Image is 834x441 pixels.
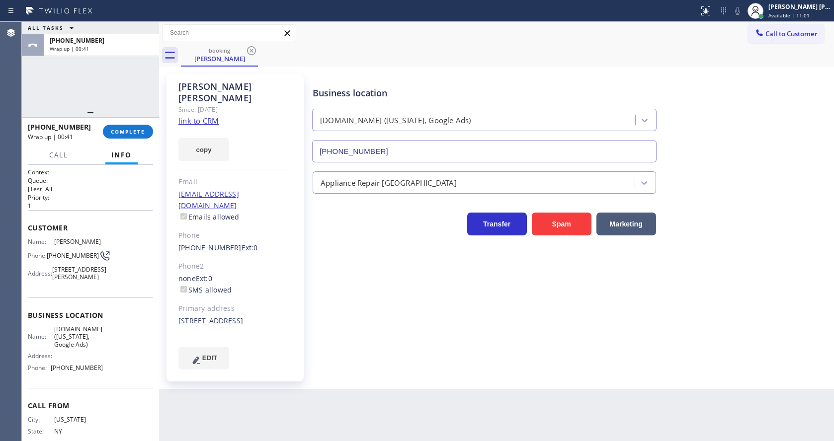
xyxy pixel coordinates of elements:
div: Phone [178,230,292,241]
p: [Test] All [28,185,153,193]
span: State: [28,428,54,435]
button: Call to Customer [748,24,824,43]
span: Wrap up | 00:41 [28,133,73,141]
input: Search [163,25,296,41]
div: none [178,273,292,296]
span: Available | 11:01 [768,12,810,19]
button: EDIT [178,347,229,369]
a: [EMAIL_ADDRESS][DOMAIN_NAME] [178,189,239,210]
button: Transfer [467,213,527,235]
span: Phone: [28,364,51,371]
button: Spam [532,213,591,235]
div: [PERSON_NAME] [182,54,257,63]
button: Marketing [596,213,656,235]
span: COMPLETE [111,128,145,135]
span: Call [49,150,68,159]
span: NY [54,428,103,435]
span: Address: [28,352,54,360]
span: ALL TASKS [28,24,64,31]
h2: Queue: [28,176,153,185]
span: Ext: 0 [196,274,212,283]
label: Emails allowed [178,212,240,221]
button: Info [105,146,138,165]
div: Phone2 [178,261,292,272]
p: 1 [28,202,153,210]
a: link to CRM [178,116,219,126]
div: Business location [313,86,656,100]
div: [STREET_ADDRESS] [178,315,292,327]
span: Info [111,150,132,159]
span: Wrap up | 00:41 [50,45,89,52]
span: Call From [28,401,153,410]
button: COMPLETE [103,125,153,139]
span: Call to Customer [765,29,818,38]
span: Ext: 0 [242,243,258,252]
span: [PHONE_NUMBER] [51,364,103,371]
span: [STREET_ADDRESS][PERSON_NAME] [52,266,106,281]
button: ALL TASKS [22,22,83,34]
div: Wilma Valenzuela [182,44,257,66]
label: SMS allowed [178,285,232,294]
button: copy [178,138,229,161]
span: Customer [28,223,153,232]
span: EDIT [202,354,217,362]
div: [PERSON_NAME] [PERSON_NAME] [768,2,831,11]
div: [DOMAIN_NAME] ([US_STATE], Google Ads) [320,115,471,126]
button: Mute [731,4,745,18]
div: booking [182,47,257,54]
div: Primary address [178,303,292,314]
span: Phone: [28,252,47,259]
input: Phone Number [312,140,657,162]
h2: Priority: [28,193,153,202]
input: Emails allowed [180,213,187,220]
span: [PHONE_NUMBER] [47,252,99,259]
input: SMS allowed [180,286,187,293]
span: [US_STATE] [54,416,103,423]
span: Name: [28,333,54,340]
a: [PHONE_NUMBER] [178,243,242,252]
div: Appliance Repair [GEOGRAPHIC_DATA] [321,177,457,188]
span: Address: [28,270,52,277]
span: [PHONE_NUMBER] [28,122,91,132]
h1: Context [28,168,153,176]
div: Email [178,176,292,188]
span: Business location [28,310,153,320]
span: [DOMAIN_NAME] ([US_STATE], Google Ads) [54,325,103,348]
div: [PERSON_NAME] [PERSON_NAME] [178,81,292,104]
div: Since: [DATE] [178,104,292,115]
button: Call [43,146,74,165]
span: [PERSON_NAME] [54,238,103,245]
span: Name: [28,238,54,245]
span: [PHONE_NUMBER] [50,36,104,45]
span: City: [28,416,54,423]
